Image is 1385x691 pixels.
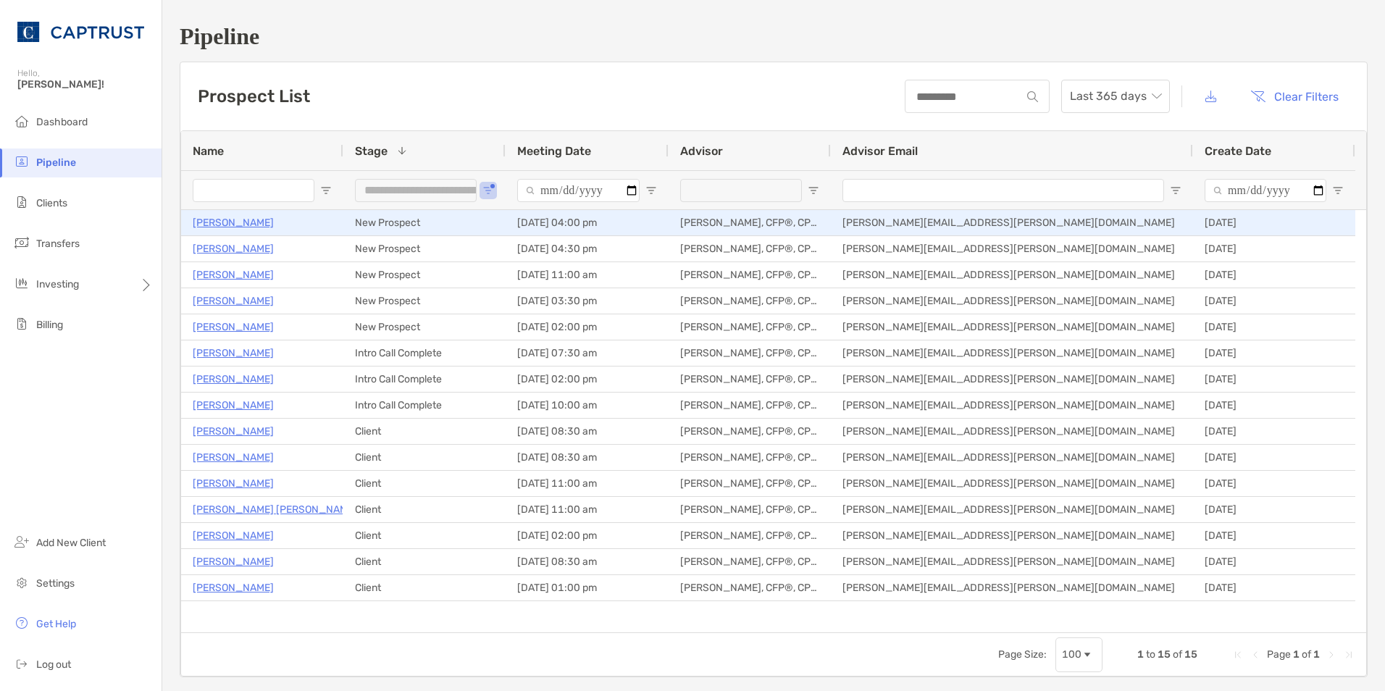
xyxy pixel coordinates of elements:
div: [DATE] 11:00 am [506,471,669,496]
div: [DATE] 11:00 am [506,497,669,522]
span: Get Help [36,618,76,630]
input: Name Filter Input [193,179,314,202]
div: [PERSON_NAME][EMAIL_ADDRESS][PERSON_NAME][DOMAIN_NAME] [831,523,1193,548]
div: Intro Call Complete [343,340,506,366]
div: Page Size: [998,648,1047,661]
a: [PERSON_NAME] [193,266,274,284]
div: [DATE] 02:00 pm [506,367,669,392]
div: [DATE] 04:00 pm [506,210,669,235]
span: of [1173,648,1182,661]
button: Open Filter Menu [482,185,494,196]
img: billing icon [13,315,30,332]
a: [PERSON_NAME] [193,318,274,336]
div: [PERSON_NAME], CFP®, CPWA® [669,523,831,548]
div: [PERSON_NAME][EMAIL_ADDRESS][PERSON_NAME][DOMAIN_NAME] [831,288,1193,314]
div: Last Page [1343,649,1355,661]
img: get-help icon [13,614,30,632]
div: [DATE] [1193,549,1355,574]
h3: Prospect List [198,86,310,106]
a: [PERSON_NAME] [193,527,274,545]
div: Page Size [1055,637,1102,672]
div: [DATE] 07:30 am [506,340,669,366]
div: [PERSON_NAME][EMAIL_ADDRESS][PERSON_NAME][DOMAIN_NAME] [831,393,1193,418]
div: [PERSON_NAME][EMAIL_ADDRESS][PERSON_NAME][DOMAIN_NAME] [831,471,1193,496]
span: 1 [1293,648,1300,661]
img: CAPTRUST Logo [17,6,144,58]
button: Open Filter Menu [1170,185,1181,196]
div: Intro Call Complete [343,367,506,392]
img: clients icon [13,193,30,211]
div: [DATE] 01:00 pm [506,575,669,600]
div: [PERSON_NAME][EMAIL_ADDRESS][PERSON_NAME][DOMAIN_NAME] [831,549,1193,574]
a: [PERSON_NAME] [193,474,274,493]
h1: Pipeline [180,23,1368,50]
div: [PERSON_NAME], CFP®, CPWA® [669,340,831,366]
div: [PERSON_NAME], CFP®, CPWA® [669,419,831,444]
div: [DATE] [1193,262,1355,288]
a: [PERSON_NAME] [193,553,274,571]
div: Client [343,497,506,522]
div: [DATE] 08:30 am [506,419,669,444]
img: input icon [1027,91,1038,102]
input: Meeting Date Filter Input [517,179,640,202]
button: Open Filter Menu [1332,185,1344,196]
span: Clients [36,197,67,209]
button: Clear Filters [1239,80,1350,112]
img: logout icon [13,655,30,672]
div: [PERSON_NAME], CFP®, CPWA® [669,393,831,418]
a: [PERSON_NAME] [193,344,274,362]
div: Previous Page [1250,649,1261,661]
div: [PERSON_NAME][EMAIL_ADDRESS][PERSON_NAME][DOMAIN_NAME] [831,367,1193,392]
div: Client [343,419,506,444]
span: Create Date [1205,144,1271,158]
span: to [1146,648,1155,661]
a: [PERSON_NAME] [193,448,274,466]
input: Advisor Email Filter Input [842,179,1164,202]
img: pipeline icon [13,153,30,170]
div: [PERSON_NAME], CFP®, CPWA® [669,288,831,314]
div: [DATE] [1193,575,1355,600]
div: [DATE] [1193,393,1355,418]
div: [PERSON_NAME][EMAIL_ADDRESS][PERSON_NAME][DOMAIN_NAME] [831,210,1193,235]
span: Advisor Email [842,144,918,158]
div: [DATE] 08:30 am [506,549,669,574]
div: [PERSON_NAME][EMAIL_ADDRESS][PERSON_NAME][DOMAIN_NAME] [831,340,1193,366]
div: [DATE] [1193,367,1355,392]
span: Investing [36,278,79,290]
div: Client [343,445,506,470]
span: Advisor [680,144,723,158]
div: Client [343,523,506,548]
div: [DATE] [1193,314,1355,340]
span: of [1302,648,1311,661]
p: [PERSON_NAME] [193,240,274,258]
span: Log out [36,658,71,671]
div: New Prospect [343,314,506,340]
span: 15 [1158,648,1171,661]
div: [DATE] 02:00 pm [506,523,669,548]
span: Stage [355,144,388,158]
img: transfers icon [13,234,30,251]
div: [DATE] 11:00 am [506,262,669,288]
span: Meeting Date [517,144,591,158]
div: [DATE] [1193,445,1355,470]
button: Open Filter Menu [645,185,657,196]
div: [DATE] 02:00 pm [506,314,669,340]
a: [PERSON_NAME] [193,292,274,310]
div: [DATE] [1193,210,1355,235]
span: Add New Client [36,537,106,549]
div: Intro Call Complete [343,393,506,418]
span: Dashboard [36,116,88,128]
div: 100 [1062,648,1081,661]
input: Create Date Filter Input [1205,179,1326,202]
div: New Prospect [343,288,506,314]
div: [DATE] [1193,288,1355,314]
a: [PERSON_NAME] [PERSON_NAME] [193,501,357,519]
div: First Page [1232,649,1244,661]
span: Billing [36,319,63,331]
